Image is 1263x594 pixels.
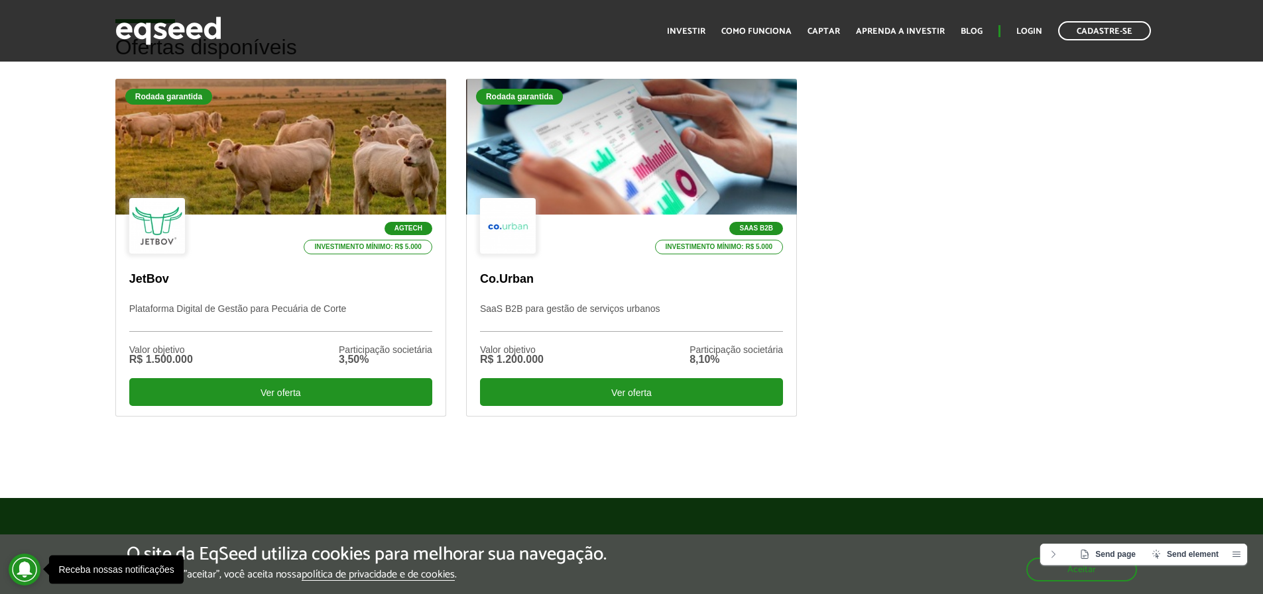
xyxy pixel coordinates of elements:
p: Ao clicar em "aceitar", você aceita nossa . [127,568,607,581]
a: Como funciona [721,27,792,36]
div: Ver oferta [129,378,432,406]
p: Investimento mínimo: R$ 5.000 [655,240,784,254]
div: R$ 1.200.000 [480,354,544,365]
div: Valor objetivo [480,345,544,354]
a: Cadastre-se [1058,21,1151,40]
h5: O site da EqSeed utiliza cookies para melhorar sua navegação. [127,544,607,565]
button: Aceitar [1026,558,1137,581]
div: Participação societária [339,345,432,354]
p: Plataforma Digital de Gestão para Pecuária de Corte [129,303,432,332]
div: Valor objetivo [129,345,193,354]
a: Captar [808,27,840,36]
a: Investir [667,27,705,36]
div: Rodada garantida [476,89,563,105]
p: Agtech [385,222,432,235]
p: SaaS B2B para gestão de serviços urbanos [480,303,783,332]
a: Aprenda a investir [856,27,945,36]
p: Co.Urban [480,272,783,287]
a: Rodada garantida SaaS B2B Investimento mínimo: R$ 5.000 Co.Urban SaaS B2B para gestão de serviços... [466,79,797,417]
div: Receba nossas notificações [58,565,174,574]
div: R$ 1.500.000 [129,354,193,365]
img: EqSeed [115,13,221,48]
div: Rodada garantida [125,89,212,105]
div: 3,50% [339,354,432,365]
a: Login [1016,27,1042,36]
div: Participação societária [690,345,783,354]
p: SaaS B2B [729,222,783,235]
div: Ver oferta [480,378,783,406]
a: política de privacidade e de cookies [302,569,455,581]
div: 8,10% [690,354,783,365]
p: JetBov [129,272,432,287]
p: Investimento mínimo: R$ 5.000 [304,240,432,254]
a: Rodada garantida Agtech Investimento mínimo: R$ 5.000 JetBov Plataforma Digital de Gestão para Pe... [115,79,446,417]
a: Blog [961,27,983,36]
